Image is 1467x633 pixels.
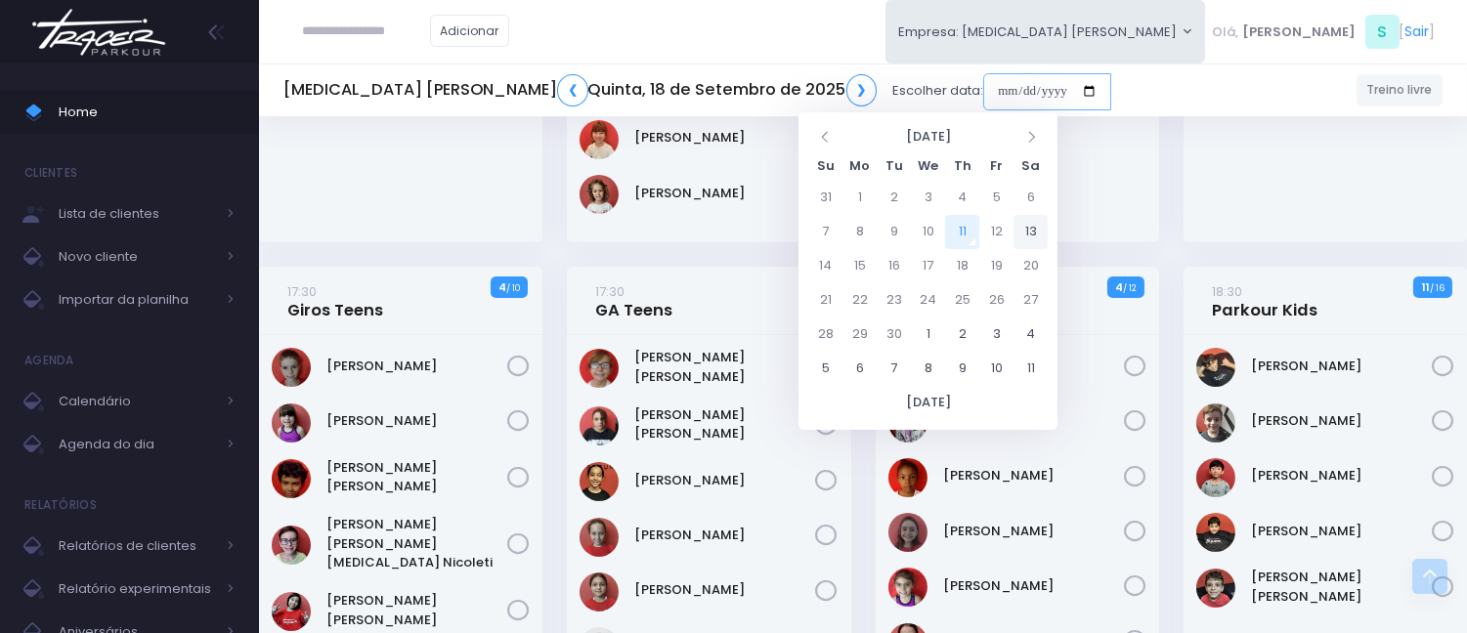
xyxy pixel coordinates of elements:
[1251,466,1432,485] a: [PERSON_NAME]
[979,352,1014,386] td: 10
[943,522,1124,541] a: [PERSON_NAME]
[287,282,317,301] small: 17:30
[635,348,816,386] a: [PERSON_NAME] [PERSON_NAME]
[877,151,911,181] th: Tu
[877,215,911,249] td: 9
[557,74,588,106] a: ❮
[842,283,877,317] td: 22
[877,352,911,386] td: 7
[1212,281,1317,320] a: 18:30Parkour Kids
[596,282,626,301] small: 17:30
[943,576,1124,596] a: [PERSON_NAME]
[842,215,877,249] td: 8
[808,283,842,317] td: 21
[272,459,311,498] img: João Pedro Oliveira de Meneses
[1430,282,1445,294] small: / 16
[283,68,1111,113] div: Escolher data:
[1242,22,1356,42] span: [PERSON_NAME]
[877,283,911,317] td: 23
[580,349,619,388] img: AMANDA OLINDA SILVESTRE DE PAIVA
[498,279,506,295] strong: 4
[1196,513,1235,552] img: Lorenzo Bortoletto de Alencar
[59,576,215,602] span: Relatório experimentais
[1405,21,1430,42] a: Sair
[945,317,979,352] td: 2
[283,74,877,106] h5: [MEDICAL_DATA] [PERSON_NAME] Quinta, 18 de Setembro de 2025
[1251,411,1432,431] a: [PERSON_NAME]
[59,244,215,270] span: Novo cliente
[272,403,311,443] img: Isabela Fantan Nicoleti
[888,458,928,497] img: Laura Varjão
[1196,569,1235,608] img: Mário José Tchakerian Net
[888,568,928,607] img: MILENA GERLIN DOS SANTOS
[808,317,842,352] td: 28
[1014,181,1048,215] td: 6
[1251,357,1432,376] a: [PERSON_NAME]
[945,181,979,215] td: 4
[506,282,520,294] small: / 10
[842,249,877,283] td: 15
[580,175,619,214] img: Nina Diniz Scatena Alves
[911,215,945,249] td: 10
[1196,458,1235,497] img: Henrique Saito
[842,122,1014,151] th: [DATE]
[842,151,877,181] th: Mo
[911,151,945,181] th: We
[59,389,215,414] span: Calendário
[1014,283,1048,317] td: 27
[979,151,1014,181] th: Fr
[635,405,816,443] a: [PERSON_NAME] [PERSON_NAME]
[945,151,979,181] th: Th
[979,317,1014,352] td: 3
[808,181,842,215] td: 31
[1014,215,1048,249] td: 13
[580,572,619,612] img: Gabrielle Pelati Pereyra
[635,128,816,148] a: [PERSON_NAME]
[945,249,979,283] td: 18
[945,215,979,249] td: 11
[580,120,619,159] img: Mariana Namie Takatsuki Momesso
[430,15,510,47] a: Adicionar
[979,181,1014,215] td: 5
[272,592,311,631] img: Lorena mie sato ayres
[979,215,1014,249] td: 12
[272,526,311,565] img: João Vitor Fontan Nicoleti
[287,281,383,320] a: 17:30Giros Teens
[911,181,945,215] td: 3
[945,352,979,386] td: 9
[326,515,507,572] a: [PERSON_NAME] [PERSON_NAME][MEDICAL_DATA] Nicoleti
[635,580,816,600] a: [PERSON_NAME]
[326,357,507,376] a: [PERSON_NAME]
[1123,282,1136,294] small: / 12
[59,533,215,559] span: Relatórios de clientes
[877,249,911,283] td: 16
[842,181,877,215] td: 1
[1014,249,1048,283] td: 20
[911,352,945,386] td: 8
[1357,74,1444,106] a: Treino livre
[580,406,619,445] img: Ana Clara Martins Silva
[1251,568,1432,606] a: [PERSON_NAME] [PERSON_NAME]
[808,352,842,386] td: 5
[842,352,877,386] td: 6
[1014,317,1048,352] td: 4
[808,151,842,181] th: Su
[1196,403,1235,443] img: Gael Prado Cesena
[24,153,77,192] h4: Clientes
[1205,10,1443,54] div: [ ]
[326,591,507,629] a: [PERSON_NAME] [PERSON_NAME]
[911,283,945,317] td: 24
[1014,151,1048,181] th: Sa
[24,341,74,380] h4: Agenda
[1115,279,1123,295] strong: 4
[877,181,911,215] td: 2
[808,249,842,283] td: 14
[808,215,842,249] td: 7
[24,485,97,525] h4: Relatórios
[1365,15,1400,49] span: S
[635,526,816,545] a: [PERSON_NAME]
[580,518,619,557] img: Catarina Camara Bona
[635,184,816,203] a: [PERSON_NAME]
[1251,522,1432,541] a: [PERSON_NAME]
[272,348,311,387] img: Gustavo Neves Abi Jaudi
